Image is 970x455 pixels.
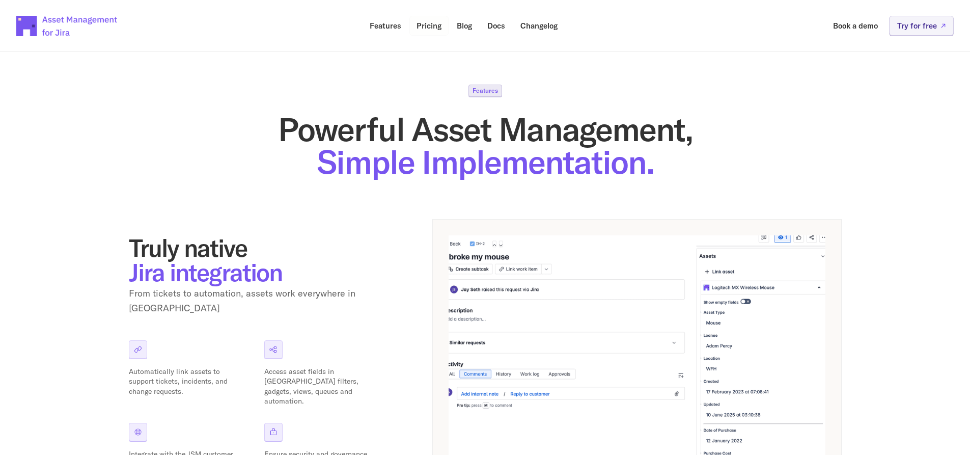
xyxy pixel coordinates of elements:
[417,22,441,30] p: Pricing
[409,16,449,36] a: Pricing
[513,16,565,36] a: Changelog
[370,22,401,30] p: Features
[457,22,472,30] p: Blog
[826,16,885,36] a: Book a demo
[129,257,282,287] span: Jira integration
[264,367,371,407] p: Access asset fields in [GEOGRAPHIC_DATA] filters, gadgets, views, queues and automation.
[317,141,654,182] span: Simple Implementation.
[129,113,842,178] h1: Powerful Asset Management,
[889,16,954,36] a: Try for free
[129,367,236,397] p: Automatically link assets to support tickets, incidents, and change requests.
[520,22,558,30] p: Changelog
[363,16,408,36] a: Features
[487,22,505,30] p: Docs
[897,22,937,30] p: Try for free
[450,16,479,36] a: Blog
[129,286,383,316] p: From tickets to automation, assets work everywhere in [GEOGRAPHIC_DATA]
[473,88,498,94] p: Features
[833,22,878,30] p: Book a demo
[480,16,512,36] a: Docs
[129,235,383,284] h2: Truly native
